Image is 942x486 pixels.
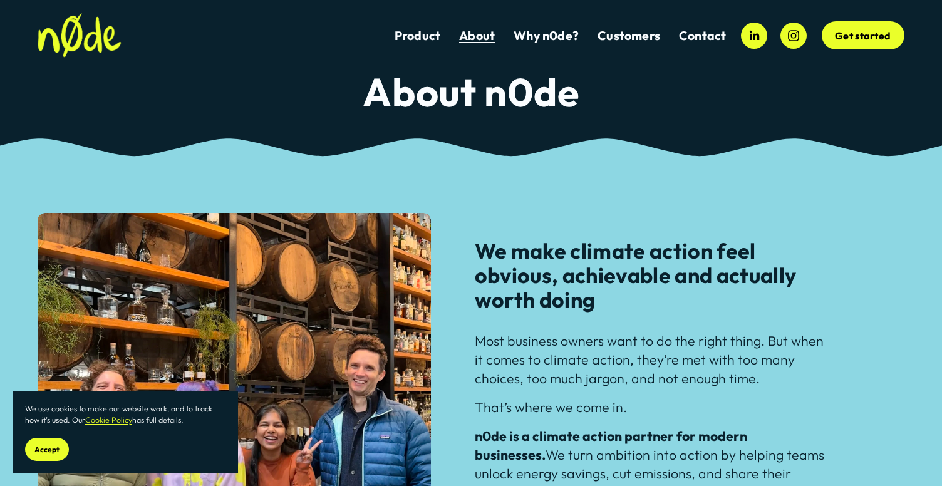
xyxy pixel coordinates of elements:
[679,27,726,44] a: Contact
[598,27,660,44] a: folder dropdown
[25,438,69,461] button: Accept
[514,27,579,44] a: Why n0de?
[25,403,225,425] p: We use cookies to make our website work, and to track how it’s used. Our has full details.
[38,13,122,58] img: n0de
[475,428,750,463] strong: n0de is a climate action partner for modern businesses.
[780,23,807,49] a: Instagram
[741,23,767,49] a: LinkedIn
[475,398,832,417] p: That’s where we come in.
[598,28,660,43] span: Customers
[459,27,495,44] a: About
[475,239,832,313] h3: We make climate action feel obvious, achievable and actually worth doing
[822,21,904,50] a: Get started
[34,445,60,454] span: Accept
[475,332,832,388] p: Most business owners want to do the right thing. But when it comes to climate action, they’re met...
[85,415,132,425] a: Cookie Policy
[13,391,238,473] section: Cookie banner
[395,27,440,44] a: Product
[38,71,904,113] h2: About n0de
